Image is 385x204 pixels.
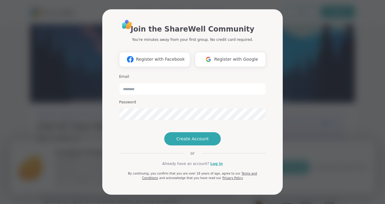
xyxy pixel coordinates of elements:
[164,132,221,145] button: Create Account
[120,18,134,31] img: ShareWell Logo
[119,52,190,67] button: Register with Facebook
[176,136,209,142] span: Create Account
[214,56,258,62] span: Register with Google
[210,161,223,166] a: Log in
[119,100,266,105] h3: Password
[222,176,243,180] a: Privacy Policy
[203,54,214,65] img: ShareWell Logomark
[183,150,202,156] span: or
[119,74,266,79] h3: Email
[195,52,266,67] button: Register with Google
[128,172,240,175] span: By continuing, you confirm that you are over 18 years of age, agree to our
[136,56,185,62] span: Register with Facebook
[125,54,136,65] img: ShareWell Logomark
[159,176,221,180] span: and acknowledge that you have read our
[162,161,209,166] span: Already have an account?
[142,172,257,180] a: Terms and Conditions
[132,37,253,42] p: You're minutes away from your first group. No credit card required.
[131,24,254,35] h1: Join the ShareWell Community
